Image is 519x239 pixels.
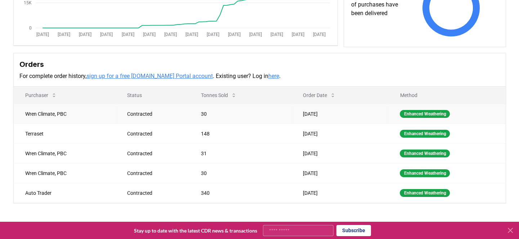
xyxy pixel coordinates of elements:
[268,73,279,79] a: here
[14,183,116,203] td: Auto Trader
[143,32,155,37] tspan: [DATE]
[400,169,450,177] div: Enhanced Weathering
[394,92,500,99] p: Method
[270,32,283,37] tspan: [DATE]
[400,189,450,197] div: Enhanced Weathering
[100,32,113,37] tspan: [DATE]
[14,163,116,183] td: Wren Climate, PBC
[297,88,341,102] button: Order Date
[19,59,500,70] h3: Orders
[14,124,116,143] td: Terraset
[23,0,31,5] tspan: 15K
[400,130,450,138] div: Enhanced Weathering
[127,130,184,137] div: Contracted
[79,32,91,37] tspan: [DATE]
[14,143,116,163] td: Wren Climate, PBC
[185,32,198,37] tspan: [DATE]
[189,163,291,183] td: 30
[313,32,326,37] tspan: [DATE]
[189,183,291,203] td: 340
[121,92,184,99] p: Status
[86,73,213,79] a: sign up for a free [DOMAIN_NAME] Portal account
[164,32,176,37] tspan: [DATE]
[291,183,388,203] td: [DATE]
[121,32,134,37] tspan: [DATE]
[228,32,240,37] tspan: [DATE]
[195,88,242,102] button: Tonnes Sold
[14,104,116,124] td: Wren Climate, PBC
[36,32,49,37] tspan: [DATE]
[206,32,219,37] tspan: [DATE]
[249,32,261,37] tspan: [DATE]
[291,143,388,163] td: [DATE]
[400,110,450,118] div: Enhanced Weathering
[19,88,63,102] button: Purchaser
[291,163,388,183] td: [DATE]
[189,124,291,143] td: 148
[127,189,184,197] div: Contracted
[291,32,304,37] tspan: [DATE]
[291,104,388,124] td: [DATE]
[189,143,291,163] td: 31
[189,104,291,124] td: 30
[400,150,450,157] div: Enhanced Weathering
[19,72,500,81] p: For complete order history, . Existing user? Log in .
[127,150,184,157] div: Contracted
[351,0,405,18] p: of purchases have been delivered
[127,170,184,177] div: Contracted
[29,26,31,31] tspan: 0
[58,32,70,37] tspan: [DATE]
[291,124,388,143] td: [DATE]
[127,110,184,118] div: Contracted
